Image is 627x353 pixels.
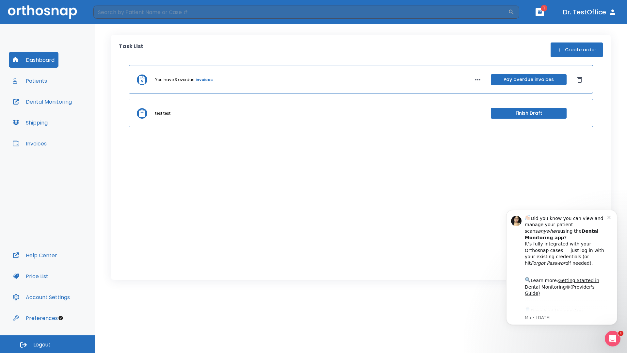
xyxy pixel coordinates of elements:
[9,73,51,89] button: Patients
[618,331,623,336] span: 1
[574,75,585,85] button: Dismiss
[58,315,64,321] div: Tooltip anchor
[8,5,77,19] img: Orthosnap
[33,341,51,348] span: Logout
[551,42,603,57] button: Create order
[491,74,567,85] button: Pay overdue invoices
[491,108,567,119] button: Finish Draft
[496,202,627,350] iframe: Intercom notifications message
[196,77,213,83] a: invoices
[9,310,62,326] button: Preferences
[93,6,508,19] input: Search by Patient Name or Case #
[119,42,143,57] p: Task List
[155,110,170,116] p: test test
[9,94,76,109] button: Dental Monitoring
[9,247,61,263] button: Help Center
[9,289,74,305] button: Account Settings
[541,5,547,11] span: 1
[605,331,620,346] iframe: Intercom live chat
[560,6,619,18] button: Dr. TestOffice
[155,77,194,83] p: You have 3 overdue
[9,52,58,68] button: Dashboard
[9,268,52,284] button: Price List
[9,115,52,130] button: Shipping
[9,136,51,151] button: Invoices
